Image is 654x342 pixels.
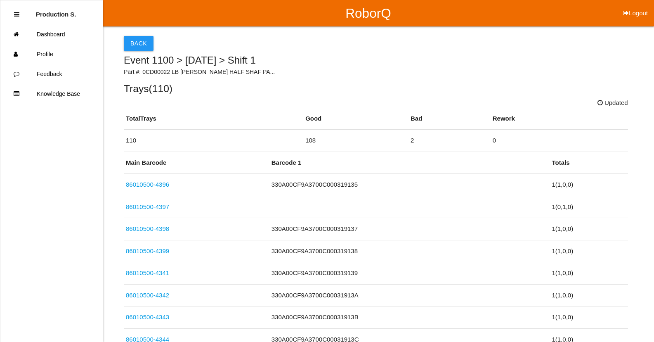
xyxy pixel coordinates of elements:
td: 2 [408,130,491,152]
td: 1 ( 1 , 0 , 0 ) [550,240,628,262]
td: 108 [303,130,408,152]
h5: Trays ( 110 ) [124,83,628,94]
td: 1 ( 1 , 0 , 0 ) [550,174,628,196]
td: 1 ( 1 , 0 , 0 ) [550,218,628,240]
th: Rework [491,108,628,130]
h5: Event 1100 > [DATE] > Shift 1 [124,55,628,66]
td: 330A00CF9A3700C000319138 [269,240,550,262]
a: Dashboard [0,24,103,44]
p: Part #: 0CD00022 LB [PERSON_NAME] HALF SHAF PA... [124,68,628,76]
td: 330A00CF9A3700C000319135 [269,174,550,196]
a: Feedback [0,64,103,84]
a: 86010500-4399 [126,247,169,254]
td: 1 ( 0 , 1 , 0 ) [550,196,628,218]
a: 86010500-4396 [126,181,169,188]
button: Back [124,36,153,51]
td: 1 ( 1 , 0 , 0 ) [550,262,628,285]
th: Barcode 1 [269,152,550,174]
th: Main Barcode [124,152,269,174]
td: 330A00CF9A3700C000319137 [269,218,550,240]
td: 330A00CF9A3700C00031913B [269,306,550,329]
div: Close [14,5,19,24]
td: 0 [491,130,628,152]
td: 1 ( 1 , 0 , 0 ) [550,306,628,329]
a: 86010500-4342 [126,292,169,299]
span: Updated [597,98,628,108]
a: 86010500-4398 [126,225,169,232]
a: 86010500-4343 [126,313,169,321]
th: Total Trays [124,108,303,130]
td: 1 ( 1 , 0 , 0 ) [550,284,628,306]
p: Production Shifts [36,5,76,18]
a: 86010500-4341 [126,269,169,276]
th: Good [303,108,408,130]
th: Bad [408,108,491,130]
a: 86010500-4397 [126,203,169,210]
td: 330A00CF9A3700C000319139 [269,262,550,285]
th: Totals [550,152,628,174]
td: 330A00CF9A3700C00031913A [269,284,550,306]
a: Profile [0,44,103,64]
td: 110 [124,130,303,152]
a: Knowledge Base [0,84,103,104]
